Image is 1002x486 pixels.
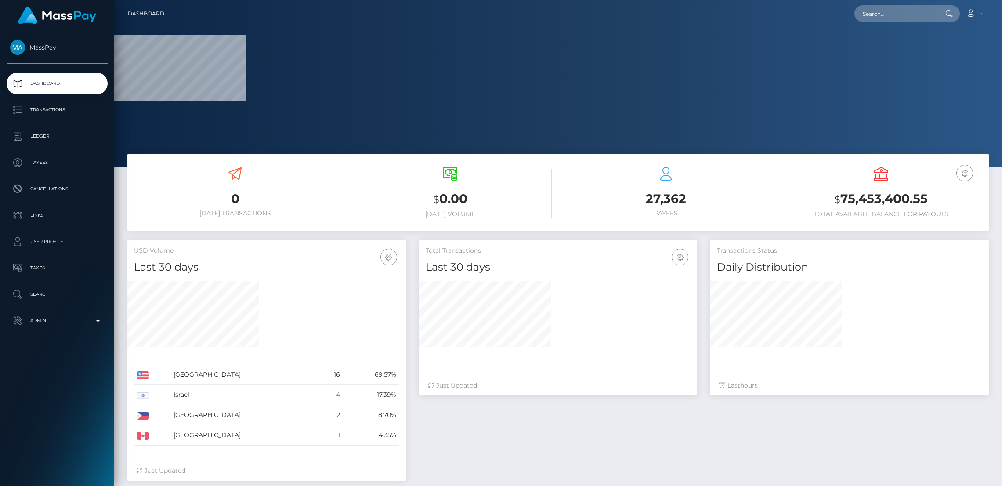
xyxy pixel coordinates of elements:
a: Dashboard [7,73,108,94]
h5: Total Transactions [426,247,691,255]
a: Search [7,283,108,305]
a: Transactions [7,99,108,121]
h6: [DATE] Transactions [134,210,336,217]
td: 17.39% [343,385,399,405]
td: 1 [318,425,344,446]
p: Payees [10,156,104,169]
a: Payees [7,152,108,174]
img: IL.png [137,392,149,399]
h4: Last 30 days [134,260,399,275]
img: MassPay Logo [18,7,96,24]
div: Just Updated [428,381,689,390]
td: 2 [318,405,344,425]
p: Admin [10,314,104,327]
span: MassPay [7,44,108,51]
td: [GEOGRAPHIC_DATA] [170,365,318,385]
div: Last hours [719,381,980,390]
h3: 75,453,400.55 [780,190,982,208]
img: CA.png [137,432,149,440]
a: Dashboard [128,4,164,23]
p: Search [10,288,104,301]
img: US.png [137,371,149,379]
p: Transactions [10,103,104,116]
td: 8.70% [343,405,399,425]
small: $ [834,193,840,206]
p: Dashboard [10,77,104,90]
h4: Daily Distribution [717,260,982,275]
img: MassPay [10,40,25,55]
h5: Transactions Status [717,247,982,255]
a: Links [7,204,108,226]
a: Cancellations [7,178,108,200]
a: Taxes [7,257,108,279]
h5: USD Volume [134,247,399,255]
small: $ [433,193,439,206]
td: [GEOGRAPHIC_DATA] [170,425,318,446]
div: Just Updated [136,466,397,475]
td: [GEOGRAPHIC_DATA] [170,405,318,425]
h4: Last 30 days [426,260,691,275]
h3: 0.00 [349,190,551,208]
p: Cancellations [10,182,104,196]
h3: 27,362 [565,190,767,207]
td: 4.35% [343,425,399,446]
p: Taxes [10,261,104,275]
input: Search... [854,5,937,22]
p: Ledger [10,130,104,143]
td: 69.57% [343,365,399,385]
h6: [DATE] Volume [349,210,551,218]
td: 4 [318,385,344,405]
img: PH.png [137,412,149,420]
a: Admin [7,310,108,332]
p: User Profile [10,235,104,248]
td: 16 [318,365,344,385]
h3: 0 [134,190,336,207]
p: Links [10,209,104,222]
a: User Profile [7,231,108,253]
td: Israel [170,385,318,405]
h6: Payees [565,210,767,217]
h6: Total Available Balance for Payouts [780,210,982,218]
a: Ledger [7,125,108,147]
